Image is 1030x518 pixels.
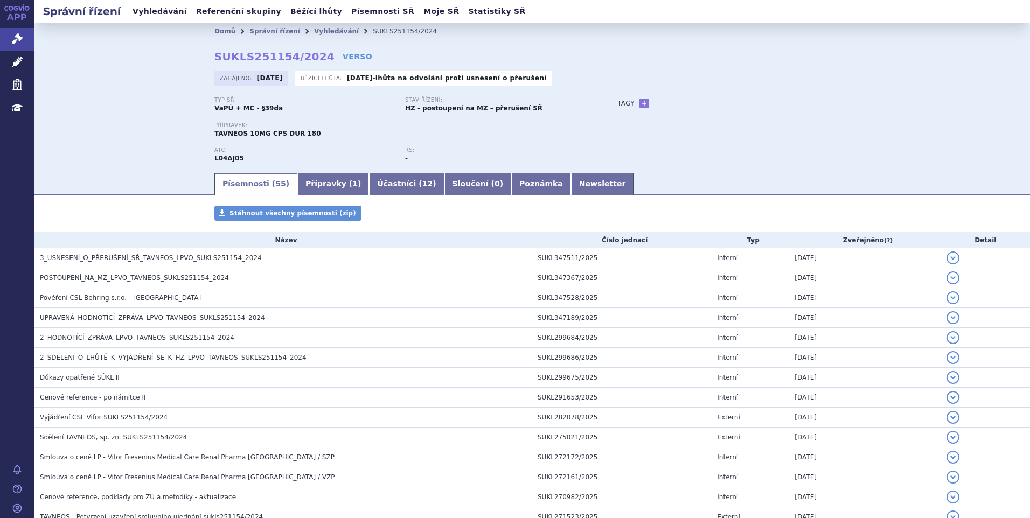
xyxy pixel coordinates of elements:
[532,487,712,507] td: SUKL270982/2025
[444,173,511,195] a: Sloučení (0)
[532,428,712,447] td: SUKL275021/2025
[40,394,146,401] span: Cenové reference - po námitce II
[947,371,959,384] button: detail
[229,209,356,217] span: Stáhnout všechny písemnosti (zip)
[129,4,190,19] a: Vyhledávání
[405,147,585,153] p: RS:
[789,467,941,487] td: [DATE]
[34,232,532,248] th: Název
[789,388,941,408] td: [DATE]
[40,493,236,501] span: Cenové reference, podklady pro ZÚ a metodiky - aktualizace
[40,354,307,361] span: 2_SDĚLENÍ_O_LHŮTĚ_K_VYJÁDŘENÍ_SE_K_HZ_LPVO_TAVNEOS_SUKLS251154_2024
[34,4,129,19] h2: Správní řízení
[314,27,359,35] a: Vyhledávání
[947,451,959,464] button: detail
[947,251,959,264] button: detail
[275,179,286,188] span: 55
[717,493,738,501] span: Interní
[347,74,373,82] strong: [DATE]
[789,487,941,507] td: [DATE]
[532,248,712,268] td: SUKL347511/2025
[220,74,254,82] span: Zahájeno:
[214,104,283,112] strong: VaPÚ + MC - §39da
[405,97,585,103] p: Stav řízení:
[789,348,941,368] td: [DATE]
[717,394,738,401] span: Interní
[214,206,361,221] a: Stáhnout všechny písemnosti (zip)
[249,27,300,35] a: Správní řízení
[789,328,941,348] td: [DATE]
[789,428,941,447] td: [DATE]
[789,248,941,268] td: [DATE]
[884,237,893,244] abbr: (?)
[40,433,187,441] span: Sdělení TAVNEOS, sp. zn. SUKLS251154/2024
[301,74,344,82] span: Běžící lhůta:
[789,268,941,288] td: [DATE]
[532,268,712,288] td: SUKL347367/2025
[287,4,345,19] a: Běžící lhůty
[347,74,547,82] p: -
[348,4,417,19] a: Písemnosti SŘ
[369,173,444,195] a: Účastníci (12)
[947,331,959,344] button: detail
[214,147,394,153] p: ATC:
[717,414,740,421] span: Externí
[947,271,959,284] button: detail
[941,232,1030,248] th: Detail
[717,274,738,282] span: Interní
[40,254,262,262] span: 3_USNESENÍ_O_PŘERUŠENÍ_SŘ_TAVNEOS_LPVO_SUKLS251154_2024
[717,314,738,321] span: Interní
[40,453,335,461] span: Smlouva o ceně LP - Vifor Fresenius Medical Care Renal Pharma France / SZP
[717,334,738,341] span: Interní
[40,294,201,302] span: Pověření CSL Behring s.r.o. - Doležel
[789,368,941,388] td: [DATE]
[405,104,542,112] strong: HZ - postoupení na MZ – přerušení SŘ
[214,27,235,35] a: Domů
[532,232,712,248] th: Číslo jednací
[40,334,234,341] span: 2_HODNOTÍCÍ_ZPRÁVA_LPVO_TAVNEOS_SUKLS251154_2024
[639,99,649,108] a: +
[571,173,634,195] a: Newsletter
[40,414,168,421] span: Vyjádření CSL Vifor SUKLS251154/2024
[420,4,462,19] a: Moje SŘ
[717,453,738,461] span: Interní
[789,232,941,248] th: Zveřejněno
[40,314,265,321] span: UPRAVENÁ_HODNOTÍCÍ_ZPRÁVA_LPVO_TAVNEOS_SUKLS251154_2024
[405,155,408,162] strong: -
[532,308,712,328] td: SUKL347189/2025
[375,74,547,82] a: lhůta na odvolání proti usnesení o přerušení
[789,308,941,328] td: [DATE]
[352,179,358,188] span: 1
[532,467,712,487] td: SUKL272161/2025
[214,97,394,103] p: Typ SŘ:
[257,74,283,82] strong: [DATE]
[717,374,738,381] span: Interní
[532,288,712,308] td: SUKL347528/2025
[947,431,959,444] button: detail
[495,179,500,188] span: 0
[532,328,712,348] td: SUKL299684/2025
[532,348,712,368] td: SUKL299686/2025
[717,473,738,481] span: Interní
[465,4,528,19] a: Statistiky SŘ
[214,155,244,162] strong: AVAKOPAN
[532,408,712,428] td: SUKL282078/2025
[717,294,738,302] span: Interní
[717,354,738,361] span: Interní
[193,4,284,19] a: Referenční skupiny
[717,433,740,441] span: Externí
[422,179,433,188] span: 12
[297,173,369,195] a: Přípravky (1)
[40,374,120,381] span: Důkazy opatřené SÚKL II
[40,274,229,282] span: POSTOUPENÍ_NA_MZ_LPVO_TAVNEOS_SUKLS251154_2024
[40,473,335,481] span: Smlouva o ceně LP - Vifor Fresenius Medical Care Renal Pharma France / VZP
[214,50,335,63] strong: SUKLS251154/2024
[373,23,451,39] li: SUKLS251154/2024
[947,351,959,364] button: detail
[789,447,941,467] td: [DATE]
[617,97,635,110] h3: Tagy
[214,173,297,195] a: Písemnosti (55)
[214,130,321,137] span: TAVNEOS 10MG CPS DUR 180
[947,411,959,424] button: detail
[947,491,959,503] button: detail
